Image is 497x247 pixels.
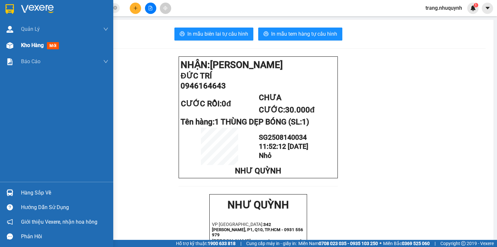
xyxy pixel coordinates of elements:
img: warehouse-icon [6,189,13,196]
strong: 342 [PERSON_NAME], P1, Q10, TP.HCM - 0931 556 979 [212,222,303,237]
span: SG2508140034 [259,133,307,141]
span: | [435,240,436,247]
div: Hàng sắp về [21,188,108,198]
strong: NHẬN: [181,59,283,70]
span: message [7,233,13,240]
span: close-circle [113,5,117,11]
span: mới [47,42,59,49]
span: ⚪️ [380,242,381,245]
span: printer [180,31,185,37]
span: caret-down [485,5,491,11]
strong: NHƯ QUỲNH [227,199,289,211]
span: Báo cáo [21,57,40,65]
span: notification [7,219,13,225]
button: caret-down [482,3,493,14]
img: solution-icon [6,58,13,65]
strong: 1900 633 818 [208,241,236,246]
span: 0đ [222,99,231,108]
strong: 0708 023 035 - 0935 103 250 [319,241,378,246]
div: Hướng dẫn sử dụng [21,203,108,212]
img: warehouse-icon [6,26,13,33]
button: printerIn mẫu tem hàng tự cấu hình [258,28,342,41]
img: icon-new-feature [470,5,476,11]
span: 0946164643 [181,81,226,90]
span: 30.000đ [285,105,315,114]
span: CƯỚC RỒI: [181,99,231,108]
span: 11:52:12 [DATE] [259,142,308,150]
button: plus [130,3,141,14]
span: plus [133,6,138,10]
span: Nhỏ [259,151,271,159]
button: printerIn mẫu biên lai tự cấu hình [174,28,253,41]
span: [PERSON_NAME]: [3,40,43,46]
span: ĐỨC TRÍ [181,71,212,80]
strong: 0369 525 060 [402,241,430,246]
span: down [103,59,108,64]
span: printer [263,31,269,37]
span: Cung cấp máy in - giấy in: [246,240,297,247]
button: aim [160,3,171,14]
strong: NHƯ QUỲNH [18,3,79,15]
span: Kho hàng [21,42,44,48]
span: Giới thiệu Vexere, nhận hoa hồng [21,218,97,226]
strong: 342 [PERSON_NAME], P1, Q10, TP.HCM - 0931 556 979 [3,24,94,39]
span: CHƯA CƯỚC: [259,93,315,114]
span: down [103,27,108,32]
p: VP [GEOGRAPHIC_DATA]: [212,222,304,237]
span: Miền Nam [298,240,378,247]
span: NHƯ QUỲNH [235,166,281,175]
div: Phản hồi [21,232,108,241]
span: 1 THÙNG DẸP BÓNG (SL: [215,117,309,126]
span: trang.nhuquynh [420,4,467,12]
span: question-circle [7,204,13,210]
sup: 1 [474,3,478,7]
span: Miền Bắc [383,240,430,247]
span: close-circle [113,6,117,10]
span: aim [163,6,168,10]
span: file-add [148,6,153,10]
p: VP [GEOGRAPHIC_DATA]: [3,23,94,39]
img: logo-vxr [6,4,14,14]
span: 1) [302,117,309,126]
span: [PERSON_NAME]: [212,238,252,244]
button: file-add [145,3,156,14]
strong: Khu K1, [PERSON_NAME] [PERSON_NAME], [PERSON_NAME][GEOGRAPHIC_DATA], [GEOGRAPHIC_DATA]PRTC - 0931... [3,41,92,66]
span: Hỗ trợ kỹ thuật: [176,240,236,247]
span: copyright [461,241,466,246]
span: Tên hàng: [181,117,309,126]
span: Quản Lý [21,25,40,33]
span: In mẫu biên lai tự cấu hình [187,30,248,38]
span: 1 [475,3,477,7]
img: warehouse-icon [6,42,13,49]
span: In mẫu tem hàng tự cấu hình [271,30,337,38]
span: [PERSON_NAME] [210,59,283,70]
